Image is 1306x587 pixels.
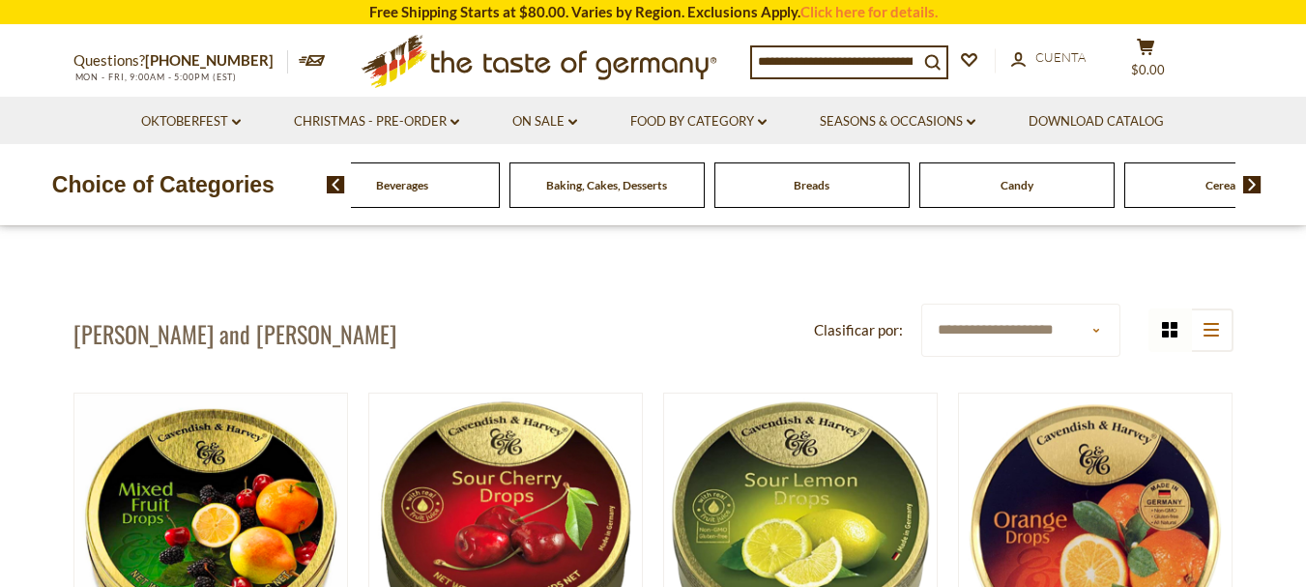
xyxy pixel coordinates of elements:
[1117,38,1175,86] button: $0.00
[141,111,241,132] a: Oktoberfest
[800,3,938,20] a: Click here for details.
[546,178,667,192] a: Baking, Cakes, Desserts
[794,178,829,192] a: Breads
[294,111,459,132] a: Christmas - PRE-ORDER
[1001,178,1033,192] a: Candy
[73,72,238,82] span: MON - FRI, 9:00AM - 5:00PM (EST)
[327,176,345,193] img: previous arrow
[814,318,903,342] label: Clasificar por:
[820,111,975,132] a: Seasons & Occasions
[1205,178,1238,192] a: Cereal
[1011,47,1086,69] a: Cuenta
[1029,111,1164,132] a: Download Catalog
[512,111,577,132] a: On Sale
[73,48,288,73] p: Questions?
[630,111,767,132] a: Food By Category
[1243,176,1262,193] img: next arrow
[73,319,396,348] h1: [PERSON_NAME] and [PERSON_NAME]
[1131,62,1165,77] span: $0.00
[145,51,274,69] a: [PHONE_NUMBER]
[376,178,428,192] a: Beverages
[1035,49,1086,65] span: Cuenta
